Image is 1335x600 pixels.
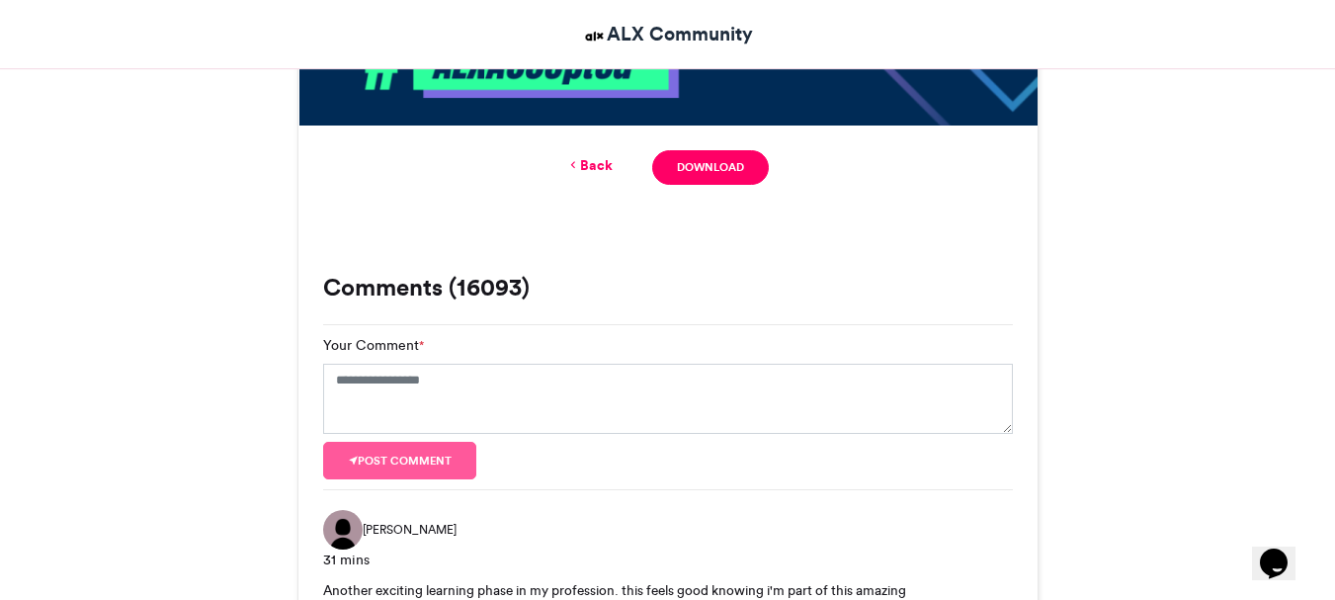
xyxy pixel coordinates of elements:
[323,335,424,356] label: Your Comment
[582,24,607,48] img: ALX Community
[652,150,768,185] a: Download
[1252,521,1315,580] iframe: chat widget
[323,442,477,479] button: Post comment
[323,276,1013,300] h3: Comments (16093)
[323,510,363,550] img: Kassaye
[363,521,457,539] span: [PERSON_NAME]
[323,550,1013,570] div: 31 mins
[582,20,753,48] a: ALX Community
[566,155,613,176] a: Back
